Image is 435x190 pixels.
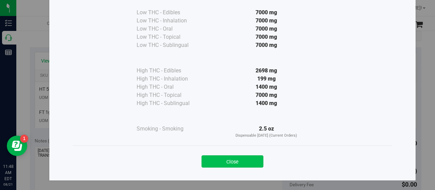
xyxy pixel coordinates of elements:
div: 7000 mg [205,17,328,25]
div: 1400 mg [205,83,328,91]
div: High THC - Oral [137,83,205,91]
iframe: Resource center [7,136,27,156]
button: Close [202,155,263,168]
div: High THC - Inhalation [137,75,205,83]
iframe: Resource center unread badge [20,135,28,143]
div: Low THC - Inhalation [137,17,205,25]
div: 7000 mg [205,8,328,17]
div: 2.5 oz [205,125,328,139]
div: 7000 mg [205,91,328,99]
div: Low THC - Sublingual [137,41,205,49]
div: 7000 mg [205,41,328,49]
div: High THC - Topical [137,91,205,99]
div: 1400 mg [205,99,328,107]
div: 7000 mg [205,33,328,41]
div: Low THC - Edibles [137,8,205,17]
div: High THC - Edibles [137,67,205,75]
div: Smoking - Smoking [137,125,205,133]
div: High THC - Sublingual [137,99,205,107]
div: 199 mg [205,75,328,83]
div: Low THC - Topical [137,33,205,41]
div: 7000 mg [205,25,328,33]
p: Dispensable [DATE] (Current Orders) [205,133,328,139]
div: Low THC - Oral [137,25,205,33]
div: 2698 mg [205,67,328,75]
